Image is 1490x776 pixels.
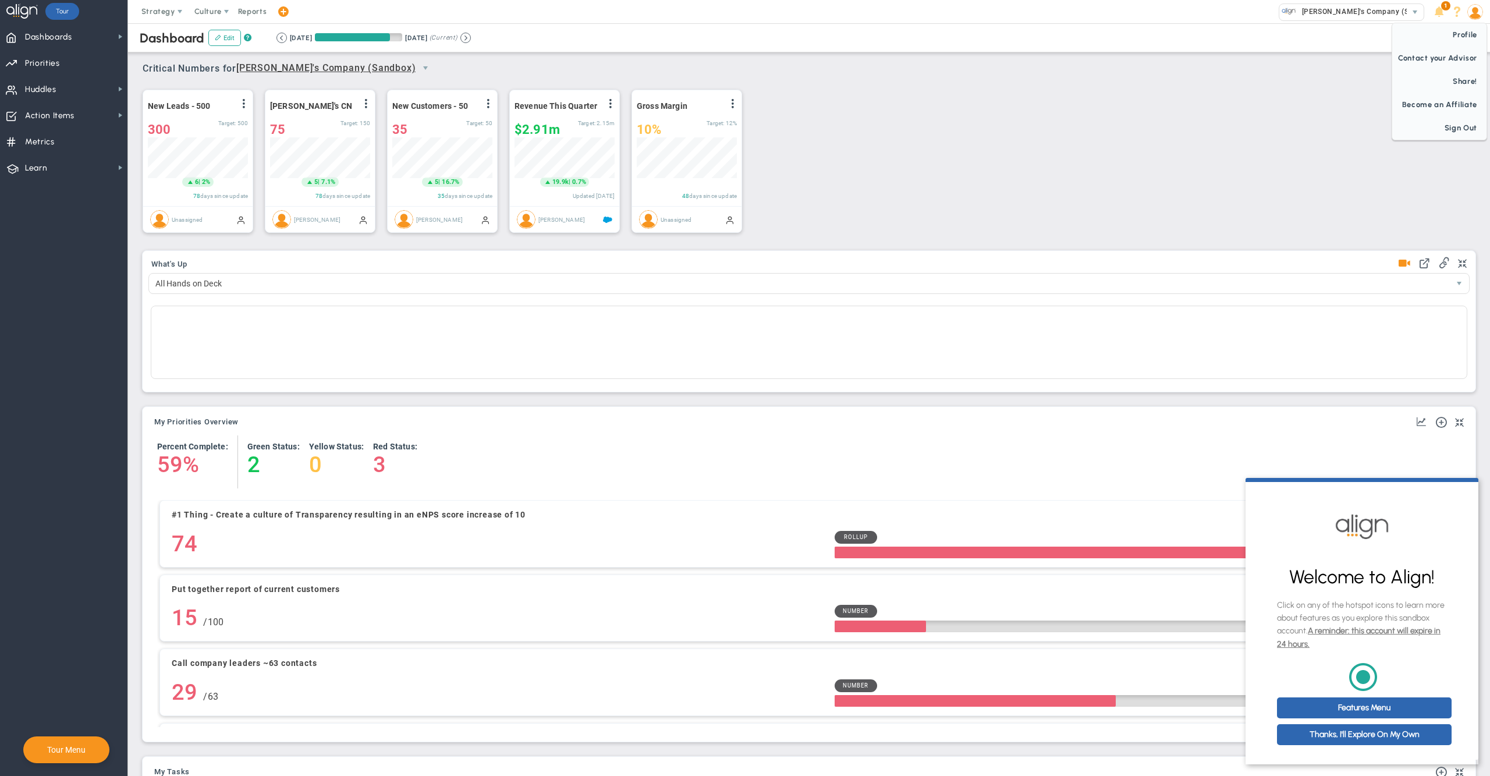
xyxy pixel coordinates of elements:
span: 48 [682,193,689,199]
span: Target: [707,120,724,126]
span: New Customers - 50 [392,101,468,111]
span: My Priorities Overview [154,418,239,426]
p: Click on any of the hotspot icons to learn more about features as you explore this sandbox account. [31,121,201,173]
h4: Yellow Status: [309,441,364,452]
h4: 0 [309,452,364,477]
span: Target: [218,120,236,126]
h4: Call company leaders ~63 contacts [172,658,317,668]
div: [DATE] [290,33,312,43]
span: Unassigned [172,216,203,222]
span: 6 [195,178,198,187]
span: 35 [392,122,407,137]
button: Go to previous period [276,33,287,43]
h4: % [183,452,199,477]
span: Manually Updated [725,215,735,224]
span: Priorities [25,51,60,76]
span: [PERSON_NAME]'s CN [270,101,352,111]
span: Critical Numbers for [143,58,438,80]
span: days since update [322,193,370,199]
a: Close modal [209,4,229,25]
span: Metrics [25,130,55,154]
span: [PERSON_NAME] [416,216,463,222]
div: 100 [203,612,223,632]
button: Edit [208,30,241,46]
img: Miguel Cabrera [395,210,413,229]
span: 2,154,350 [597,120,615,126]
span: Number [843,682,868,690]
div: Period Progress: 86% Day 79 of 91 with 12 remaining. [315,33,402,41]
span: Huddles [25,77,56,102]
h4: #1 Thing - Create a culture of Transparency resulting in an eNPS score increase of 10 [172,509,526,520]
span: Number [843,607,868,615]
button: My Priorities Overview [154,418,239,427]
span: Contact your Advisor [1392,47,1487,70]
span: 50 [485,120,492,126]
span: Strategy [141,7,175,16]
u: A reminder: this account will expire in 24 hours. [31,148,195,171]
h4: Percent Complete: [157,441,228,452]
span: 16.7% [442,178,459,186]
a: Features Menu [31,219,206,240]
span: | [438,178,440,186]
span: Updated [DATE] [573,193,615,199]
h4: 2 [247,452,300,477]
span: 7.1% [321,178,335,186]
span: 19.9k [552,178,569,187]
span: Learn [25,156,47,180]
span: Profile [1392,23,1487,47]
img: Tom Johnson [517,210,535,229]
span: / [203,616,207,628]
span: 150 [360,120,370,126]
span: days since update [445,193,492,199]
span: 75 [270,122,285,137]
span: Dashboards [25,25,72,49]
span: Manually Updated [236,215,246,224]
button: What's Up [151,260,187,270]
span: 78 [315,193,322,199]
span: 5 [314,178,318,187]
span: What's Up [151,260,187,268]
span: Gross Margin [637,101,687,111]
span: 1 [1441,1,1450,10]
span: | [198,178,200,186]
span: Action Items [25,104,74,128]
span: [PERSON_NAME] [294,216,340,222]
span: Manually Updated [359,215,368,224]
img: 33318.Company.photo [1282,4,1296,19]
h4: Put together report of current customers [172,584,340,594]
span: 2% [202,178,210,186]
span: Target: [466,120,484,126]
span: / [203,691,207,702]
span: Dashboard [140,30,204,46]
span: 500 [237,120,248,126]
span: Target: [578,120,595,126]
a: Thanks, I'll Explore On My Own [31,246,206,267]
h4: Red Status: [373,441,417,452]
span: 300 [148,122,171,137]
button: Go to next period [460,33,471,43]
span: [PERSON_NAME]'s Company (Sandbox) [1296,4,1437,19]
span: $2,911,808 [515,122,560,137]
h4: 29 [172,679,197,705]
span: Share! [1392,70,1487,93]
span: select [1407,4,1424,20]
span: Manually Updated [481,215,490,224]
img: Unassigned [639,210,658,229]
span: Rollup [844,533,868,541]
img: 207290.Person.photo [1467,4,1483,20]
span: (Current) [430,33,457,43]
button: Tour Menu [44,745,89,755]
span: Sign Out [1392,116,1487,140]
span: [PERSON_NAME] [538,216,585,222]
h4: 74 [172,531,197,557]
span: Become an Affiliate [1392,93,1487,116]
h4: Green Status: [247,441,300,452]
h1: Welcome to Align! [31,87,201,112]
span: Unassigned [661,216,692,222]
span: days since update [689,193,737,199]
span: 10% [637,122,661,137]
span: 78 [193,193,200,199]
span: days since update [200,193,248,199]
span: select [1449,274,1469,293]
span: 35 [438,193,445,199]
